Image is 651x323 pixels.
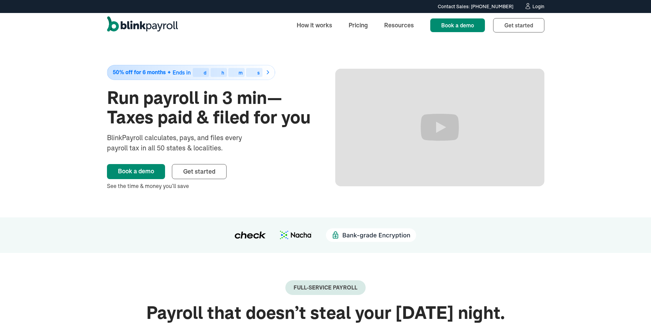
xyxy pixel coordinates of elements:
[107,88,316,127] h1: Run payroll in 3 min—Taxes paid & filed for you
[438,3,513,10] div: Contact Sales: [PHONE_NUMBER]
[183,167,215,175] span: Get started
[172,164,227,179] a: Get started
[294,284,357,291] div: Full-Service payroll
[504,22,533,29] span: Get started
[524,3,544,10] a: Login
[239,70,243,75] div: m
[204,70,206,75] div: d
[107,65,316,80] a: 50% off for 6 monthsEnds indhms
[113,69,166,75] span: 50% off for 6 months
[107,16,178,34] a: home
[532,4,544,9] div: Login
[493,18,544,32] a: Get started
[173,69,191,76] span: Ends in
[107,164,165,179] a: Book a demo
[335,69,544,186] iframe: Run Payroll in 3 min with BlinkPayroll
[441,22,474,29] span: Book a demo
[343,18,373,32] a: Pricing
[107,303,544,323] h2: Payroll that doesn’t steal your [DATE] night.
[291,18,338,32] a: How it works
[221,70,224,75] div: h
[107,182,316,190] div: See the time & money you’ll save
[430,18,485,32] a: Book a demo
[257,70,260,75] div: s
[107,133,260,153] div: BlinkPayroll calculates, pays, and files every payroll tax in all 50 states & localities.
[379,18,419,32] a: Resources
